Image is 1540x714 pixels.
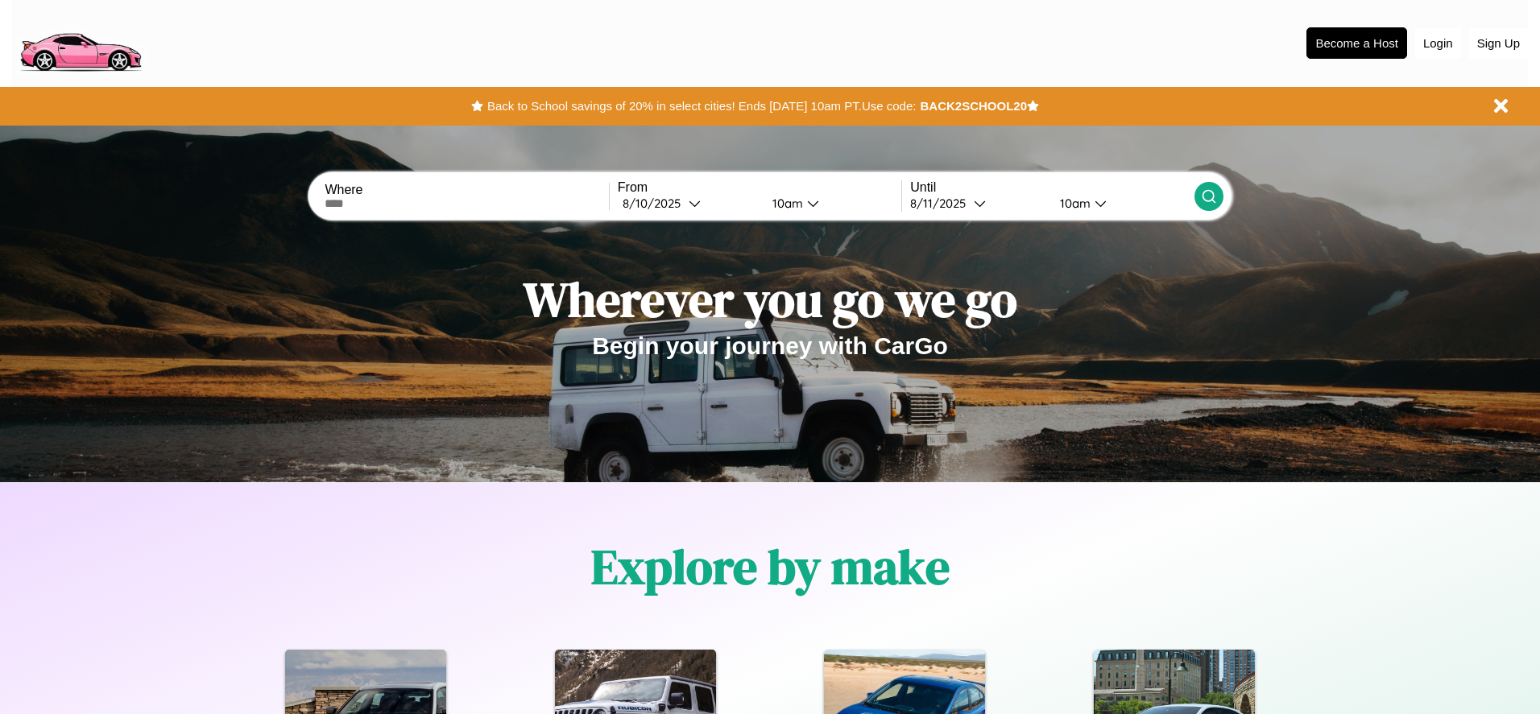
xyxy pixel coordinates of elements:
button: Back to School savings of 20% in select cities! Ends [DATE] 10am PT.Use code: [483,95,920,118]
div: 10am [1052,196,1095,211]
div: 10am [764,196,807,211]
button: Sign Up [1469,28,1528,58]
button: Become a Host [1306,27,1407,59]
button: 8/10/2025 [618,195,760,212]
h1: Explore by make [591,534,950,600]
label: From [618,180,901,195]
button: 10am [760,195,901,212]
label: Where [325,183,608,197]
b: BACK2SCHOOL20 [920,99,1027,113]
label: Until [910,180,1194,195]
img: logo [12,8,148,76]
button: Login [1415,28,1461,58]
div: 8 / 10 / 2025 [623,196,689,211]
div: 8 / 11 / 2025 [910,196,974,211]
button: 10am [1047,195,1194,212]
